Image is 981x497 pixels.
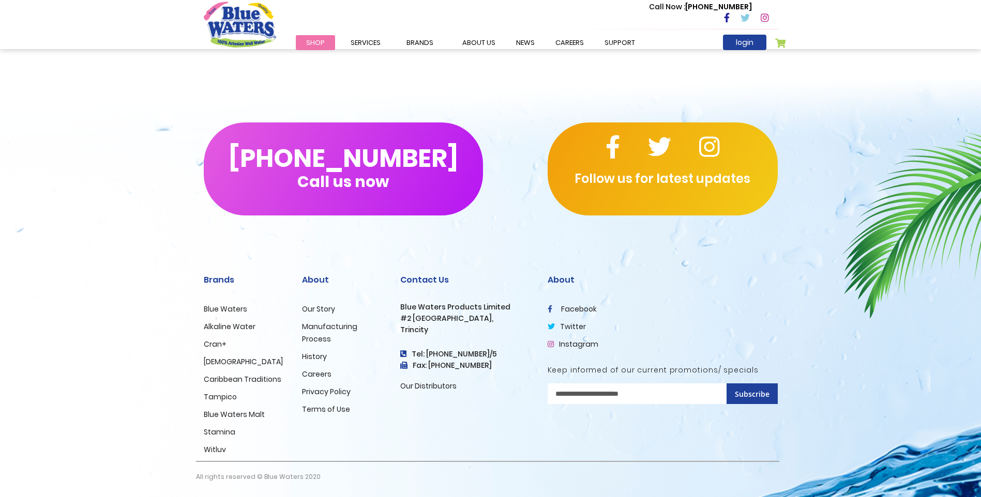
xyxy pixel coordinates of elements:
[302,351,327,362] a: History
[204,392,237,402] a: Tampico
[400,350,532,359] h4: Tel: [PHONE_NUMBER]/5
[302,275,385,285] h2: About
[400,303,532,312] h3: Blue Waters Products Limited
[204,427,235,437] a: Stamina
[204,122,483,215] button: [PHONE_NUMBER]Call us now
[723,35,766,50] a: login
[594,35,645,50] a: support
[204,356,283,367] a: [DEMOGRAPHIC_DATA]
[548,321,586,332] a: twitter
[400,381,457,391] a: Our Distributors
[406,38,433,48] span: Brands
[302,386,351,397] a: Privacy Policy
[727,383,778,404] button: Subscribe
[302,304,335,314] a: Our Story
[649,2,752,12] p: [PHONE_NUMBER]
[204,374,281,384] a: Caribbean Traditions
[400,314,532,323] h3: #2 [GEOGRAPHIC_DATA],
[204,409,265,420] a: Blue Waters Malt
[400,361,532,370] h3: Fax: [PHONE_NUMBER]
[302,321,357,344] a: Manufacturing Process
[351,38,381,48] span: Services
[548,339,598,349] a: Instagram
[204,321,255,332] a: Alkaline Water
[297,179,389,184] span: Call us now
[548,169,778,188] p: Follow us for latest updates
[204,339,227,349] a: Cran+
[545,35,594,50] a: careers
[735,389,769,399] span: Subscribe
[400,275,532,285] h2: Contact Us
[452,35,506,50] a: about us
[548,366,778,375] h5: Keep informed of our current promotions/ specials
[204,275,286,285] h2: Brands
[204,304,247,314] a: Blue Waters
[306,38,325,48] span: Shop
[204,2,276,47] a: store logo
[204,444,226,455] a: Witluv
[302,404,350,414] a: Terms of Use
[548,304,597,314] a: facebook
[302,369,331,379] a: Careers
[196,462,321,492] p: All rights reserved © Blue Waters 2020
[400,325,532,334] h3: Trincity
[506,35,545,50] a: News
[548,275,778,285] h2: About
[649,2,685,12] span: Call Now :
